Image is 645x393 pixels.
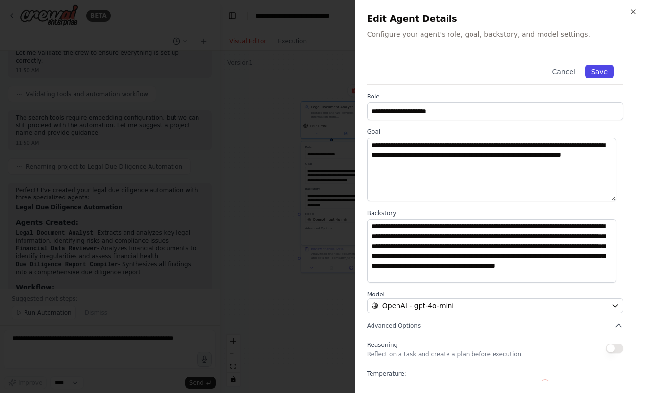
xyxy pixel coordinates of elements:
label: Goal [367,128,623,136]
span: Temperature: [367,370,406,378]
label: Backstory [367,209,623,217]
button: OpenAI - gpt-4o-mini [367,298,623,313]
button: Advanced Options [367,321,623,331]
span: Advanced Options [367,322,421,330]
label: Model [367,291,623,298]
p: Reflect on a task and create a plan before execution [367,350,521,358]
button: Save [585,65,614,78]
h2: Edit Agent Details [367,12,633,25]
span: Reasoning [367,342,397,348]
button: Cancel [546,65,581,78]
label: Role [367,93,623,100]
p: Configure your agent's role, goal, backstory, and model settings. [367,29,633,39]
span: OpenAI - gpt-4o-mini [382,301,454,311]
